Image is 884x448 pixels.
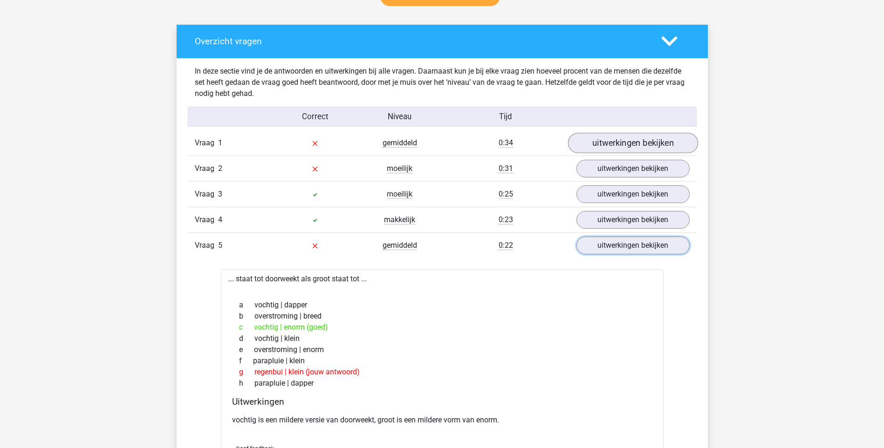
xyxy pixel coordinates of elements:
div: overstroming | breed [232,311,652,322]
span: b [239,311,254,322]
span: a [239,299,254,311]
span: Vraag [195,137,218,149]
div: regenbui | klein (jouw antwoord) [232,367,652,378]
div: Tijd [442,111,569,122]
div: vochtig | enorm (goed) [232,322,652,333]
span: e [239,344,254,355]
span: f [239,355,253,367]
a: uitwerkingen bekijken [576,211,690,229]
span: 0:22 [499,241,513,250]
span: Vraag [195,240,218,251]
span: moeilijk [387,190,412,199]
div: vochtig | klein [232,333,652,344]
div: Niveau [357,111,442,122]
h4: Overzicht vragen [195,36,647,47]
span: Vraag [195,163,218,174]
span: 4 [218,215,222,224]
a: uitwerkingen bekijken [576,160,690,177]
span: 2 [218,164,222,173]
span: 0:23 [499,215,513,224]
span: 0:31 [499,164,513,173]
div: overstroming | enorm [232,344,652,355]
span: Vraag [195,214,218,225]
span: gemiddeld [383,138,417,148]
span: 3 [218,190,222,198]
span: 1 [218,138,222,147]
span: h [239,378,254,389]
div: vochtig | dapper [232,299,652,311]
span: 0:25 [499,190,513,199]
a: uitwerkingen bekijken [576,185,690,203]
span: makkelijk [384,215,415,224]
h4: Uitwerkingen [232,396,652,407]
span: Vraag [195,189,218,200]
span: 5 [218,241,222,250]
span: 0:34 [499,138,513,148]
span: moeilijk [387,164,412,173]
div: parapluie | klein [232,355,652,367]
span: c [239,322,254,333]
p: vochtig is een mildere versie van doorweekt, groot is een mildere vorm van enorm. [232,414,652,426]
span: g [239,367,254,378]
div: Correct [273,111,357,122]
span: d [239,333,254,344]
div: In deze sectie vind je de antwoorden en uitwerkingen bij alle vragen. Daarnaast kun je bij elke v... [188,66,697,99]
a: uitwerkingen bekijken [576,237,690,254]
div: parapluie | dapper [232,378,652,389]
span: gemiddeld [383,241,417,250]
a: uitwerkingen bekijken [568,133,698,153]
